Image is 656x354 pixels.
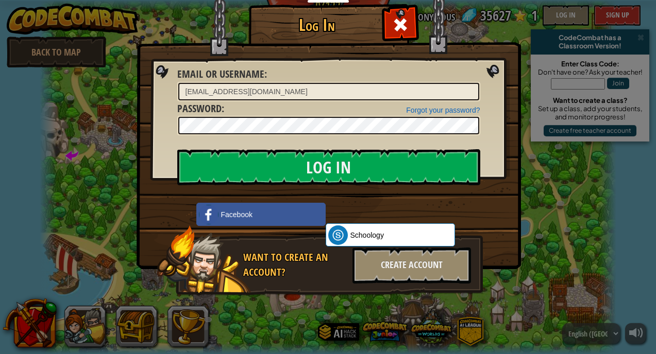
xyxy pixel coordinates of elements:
span: Password [177,101,222,115]
img: schoology.png [328,225,348,245]
a: Forgot your password? [406,106,480,114]
iframe: Sign in with Google Button [321,202,426,224]
label: : [177,67,267,82]
div: Want to create an account? [243,250,346,279]
div: Create Account [352,247,471,284]
input: Log In [177,149,480,185]
span: Facebook [221,209,253,220]
label: : [177,101,224,116]
h1: Log In [251,16,383,34]
span: Schoology [350,230,384,240]
img: facebook_small.png [199,205,218,224]
span: Email or Username [177,67,264,81]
